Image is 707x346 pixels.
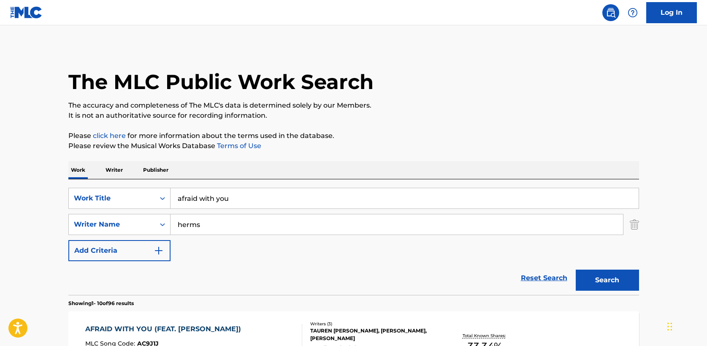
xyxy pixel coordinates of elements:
p: Publisher [141,161,171,179]
button: Add Criteria [68,240,171,261]
div: Work Title [74,193,150,203]
button: Search [576,270,639,291]
p: Writer [103,161,125,179]
p: Please review the Musical Works Database [68,141,639,151]
iframe: Resource Center [683,222,707,290]
p: Showing 1 - 10 of 96 results [68,300,134,307]
p: It is not an authoritative source for recording information. [68,111,639,121]
img: help [628,8,638,18]
div: Writers ( 3 ) [310,321,438,327]
p: The accuracy and completeness of The MLC's data is determined solely by our Members. [68,100,639,111]
img: 9d2ae6d4665cec9f34b9.svg [154,246,164,256]
div: Writer Name [74,219,150,230]
p: Total Known Shares: [463,332,508,339]
img: Delete Criterion [630,214,639,235]
div: Help [624,4,641,21]
a: Reset Search [517,269,572,287]
iframe: Chat Widget [665,305,707,346]
img: MLC Logo [10,6,43,19]
a: Public Search [602,4,619,21]
a: click here [93,132,126,140]
form: Search Form [68,188,639,295]
img: search [606,8,616,18]
p: Please for more information about the terms used in the database. [68,131,639,141]
h1: The MLC Public Work Search [68,69,374,95]
a: Terms of Use [215,142,261,150]
a: Log In [646,2,697,23]
div: AFRAID WITH YOU (FEAT. [PERSON_NAME]) [85,324,245,334]
p: Work [68,161,88,179]
div: Drag [667,314,672,339]
div: TAUREN [PERSON_NAME], [PERSON_NAME], [PERSON_NAME] [310,327,438,342]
